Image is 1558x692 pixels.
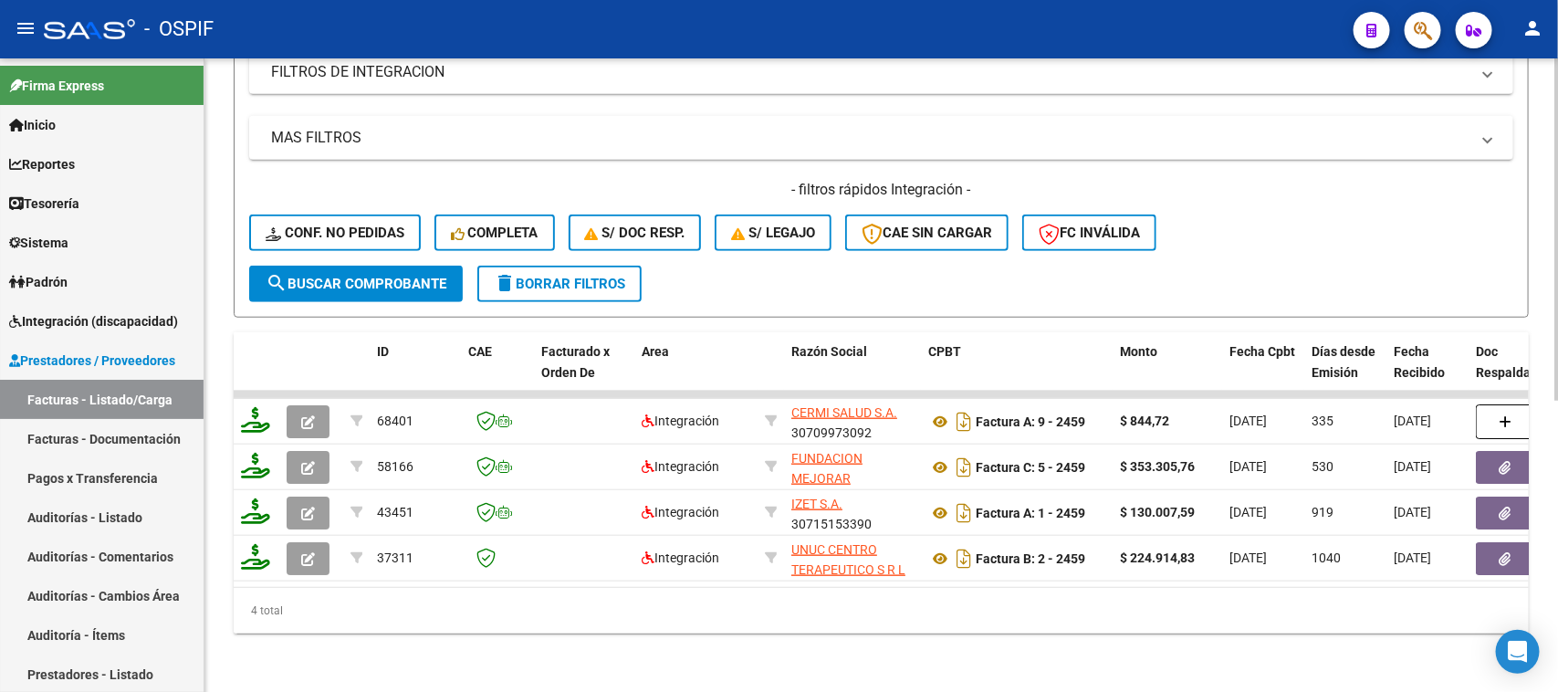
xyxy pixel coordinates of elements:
[642,459,719,474] span: Integración
[266,276,446,292] span: Buscar Comprobante
[1039,225,1140,241] span: FC Inválida
[1394,414,1431,428] span: [DATE]
[377,344,389,359] span: ID
[791,494,914,532] div: 30715153390
[791,497,842,511] span: IZET S.A.
[249,50,1513,94] mat-expansion-panel-header: FILTROS DE INTEGRACION
[952,498,976,528] i: Descargar documento
[1113,332,1222,413] datatable-header-cell: Monto
[862,225,992,241] span: CAE SIN CARGAR
[249,116,1513,160] mat-expansion-panel-header: MAS FILTROS
[921,332,1113,413] datatable-header-cell: CPBT
[15,17,37,39] mat-icon: menu
[791,540,914,578] div: 30707146911
[1312,414,1333,428] span: 335
[377,459,413,474] span: 58166
[377,414,413,428] span: 68401
[1304,332,1386,413] datatable-header-cell: Días desde Emisión
[952,453,976,482] i: Descargar documento
[451,225,539,241] span: Completa
[1312,459,1333,474] span: 530
[1386,332,1469,413] datatable-header-cell: Fecha Recibido
[144,9,214,49] span: - OSPIF
[377,550,413,565] span: 37311
[9,154,75,174] span: Reportes
[791,448,914,487] div: 30711058504
[9,233,68,253] span: Sistema
[791,344,867,359] span: Razón Social
[928,344,961,359] span: CPBT
[976,460,1085,475] strong: Factura C: 5 - 2459
[791,542,905,578] span: UNUC CENTRO TERAPEUTICO S R L
[9,272,68,292] span: Padrón
[494,272,516,294] mat-icon: delete
[1312,505,1333,519] span: 919
[642,550,719,565] span: Integración
[1120,414,1169,428] strong: $ 844,72
[9,351,175,371] span: Prestadores / Proveedores
[642,505,719,519] span: Integración
[1312,344,1375,380] span: Días desde Emisión
[9,115,56,135] span: Inicio
[1120,505,1195,519] strong: $ 130.007,59
[784,332,921,413] datatable-header-cell: Razón Social
[249,266,463,302] button: Buscar Comprobante
[1312,550,1341,565] span: 1040
[266,272,288,294] mat-icon: search
[9,76,104,96] span: Firma Express
[468,344,492,359] span: CAE
[9,311,178,331] span: Integración (discapacidad)
[1229,344,1295,359] span: Fecha Cpbt
[234,588,1529,634] div: 4 total
[1394,505,1431,519] span: [DATE]
[266,225,404,241] span: Conf. no pedidas
[731,225,815,241] span: S/ legajo
[494,276,625,292] span: Borrar Filtros
[9,194,79,214] span: Tesorería
[1222,332,1304,413] datatable-header-cell: Fecha Cpbt
[1229,505,1267,519] span: [DATE]
[541,344,610,380] span: Facturado x Orden De
[585,225,685,241] span: S/ Doc Resp.
[1120,344,1157,359] span: Monto
[271,128,1469,148] mat-panel-title: MAS FILTROS
[791,403,914,441] div: 30709973092
[976,506,1085,520] strong: Factura A: 1 - 2459
[1496,630,1540,674] div: Open Intercom Messenger
[791,405,897,420] span: CERMI SALUD S.A.
[461,332,534,413] datatable-header-cell: CAE
[952,544,976,573] i: Descargar documento
[1394,459,1431,474] span: [DATE]
[1229,459,1267,474] span: [DATE]
[1120,550,1195,565] strong: $ 224.914,83
[370,332,461,413] datatable-header-cell: ID
[1120,459,1195,474] strong: $ 353.305,76
[952,407,976,436] i: Descargar documento
[1476,344,1558,380] span: Doc Respaldatoria
[1394,550,1431,565] span: [DATE]
[569,215,702,251] button: S/ Doc Resp.
[976,551,1085,566] strong: Factura B: 2 - 2459
[249,215,421,251] button: Conf. no pedidas
[1394,344,1445,380] span: Fecha Recibido
[845,215,1009,251] button: CAE SIN CARGAR
[477,266,642,302] button: Borrar Filtros
[434,215,555,251] button: Completa
[715,215,831,251] button: S/ legajo
[1229,550,1267,565] span: [DATE]
[1022,215,1156,251] button: FC Inválida
[642,414,719,428] span: Integración
[271,62,1469,82] mat-panel-title: FILTROS DE INTEGRACION
[791,451,908,591] span: FUNDACION MEJORAR ESTUDIANDO TRABAJANDO PARA ASCENDER SOCIALMENTE ( M.E.T.A.S.)
[1229,414,1267,428] span: [DATE]
[976,414,1085,429] strong: Factura A: 9 - 2459
[377,505,413,519] span: 43451
[634,332,758,413] datatable-header-cell: Area
[1521,17,1543,39] mat-icon: person
[534,332,634,413] datatable-header-cell: Facturado x Orden De
[249,180,1513,200] h4: - filtros rápidos Integración -
[642,344,669,359] span: Area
